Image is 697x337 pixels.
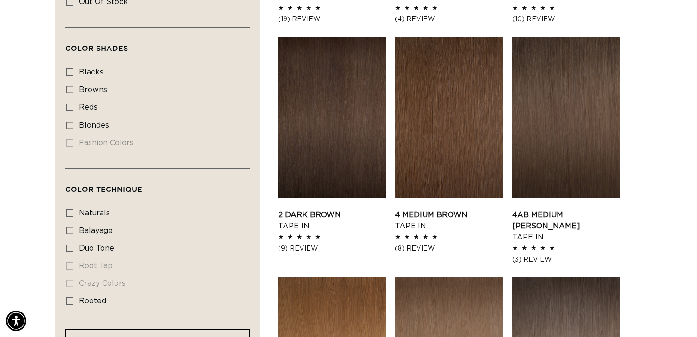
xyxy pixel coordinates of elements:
span: browns [79,86,107,93]
summary: Color Shades (0 selected) [65,28,250,61]
span: blacks [79,68,103,76]
span: reds [79,104,97,111]
span: Color Technique [65,185,142,193]
span: duo tone [79,245,114,252]
span: naturals [79,209,110,217]
div: Accessibility Menu [6,311,26,331]
a: 4AB Medium [PERSON_NAME] Tape In [512,209,620,243]
span: balayage [79,227,113,234]
iframe: Chat Widget [651,293,697,337]
a: 4 Medium Brown Tape In [395,209,503,232]
span: Color Shades [65,44,128,52]
span: blondes [79,122,109,129]
summary: Color Technique (0 selected) [65,169,250,202]
a: 2 Dark Brown Tape In [278,209,386,232]
span: rooted [79,297,106,305]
